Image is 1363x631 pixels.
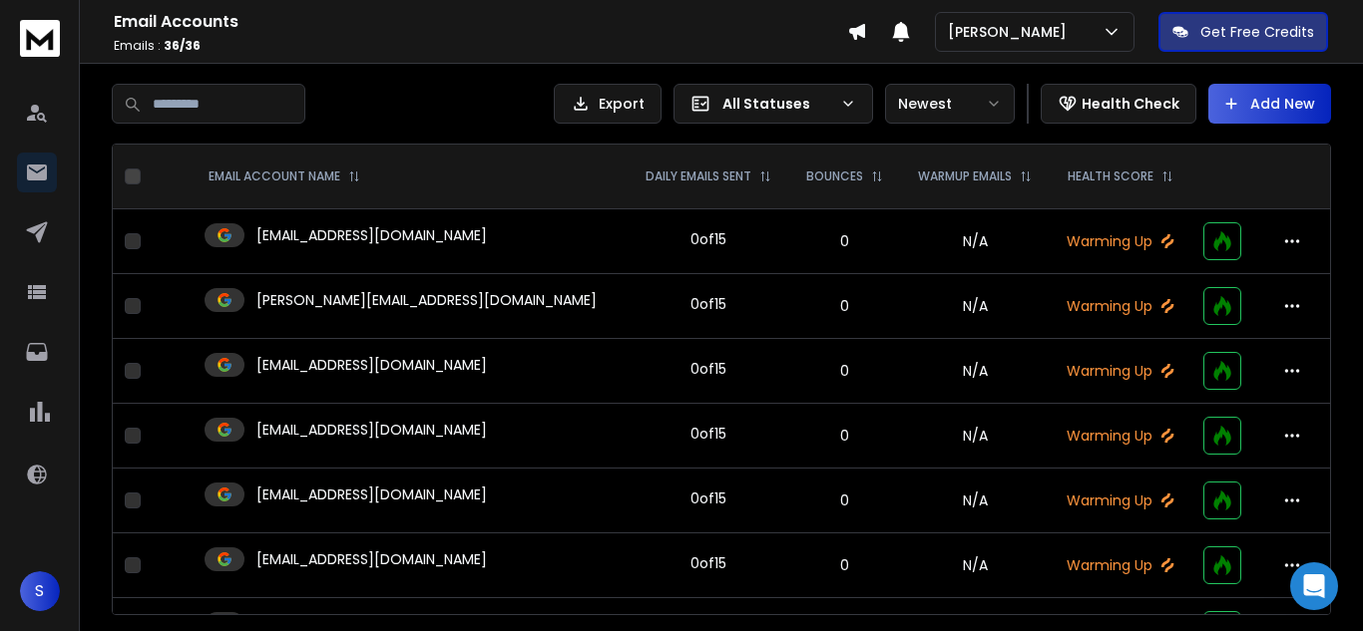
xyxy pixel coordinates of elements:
p: 0 [801,296,889,316]
p: WARMUP EMAILS [918,168,1012,184]
button: S [20,571,60,611]
p: All Statuses [722,94,832,114]
td: N/A [900,209,1050,274]
td: N/A [900,404,1050,469]
p: [PERSON_NAME] [948,22,1075,42]
p: 0 [801,231,889,251]
td: N/A [900,339,1050,404]
p: [EMAIL_ADDRESS][DOMAIN_NAME] [256,355,487,375]
p: 0 [801,426,889,446]
p: [EMAIL_ADDRESS][DOMAIN_NAME] [256,225,487,245]
button: Newest [885,84,1015,124]
div: 0 of 15 [690,488,726,508]
p: Warming Up [1062,296,1178,316]
p: [EMAIL_ADDRESS][DOMAIN_NAME] [256,484,487,504]
p: BOUNCES [806,168,863,184]
div: 0 of 15 [690,424,726,444]
div: 0 of 15 [690,359,726,379]
p: [EMAIL_ADDRESS][DOMAIN_NAME] [256,420,487,440]
img: logo [20,20,60,57]
td: N/A [900,469,1050,533]
p: Warming Up [1062,555,1178,575]
button: Get Free Credits [1158,12,1328,52]
td: N/A [900,533,1050,598]
p: 0 [801,555,889,575]
p: Warming Up [1062,361,1178,381]
span: 36 / 36 [164,37,201,54]
h1: Email Accounts [114,10,847,34]
button: Health Check [1041,84,1196,124]
p: 0 [801,490,889,510]
p: HEALTH SCORE [1068,168,1153,184]
div: 0 of 15 [690,229,726,249]
div: 0 of 15 [690,294,726,314]
p: Health Check [1082,94,1179,114]
button: Export [554,84,662,124]
p: [EMAIL_ADDRESS][DOMAIN_NAME] [256,549,487,569]
p: Warming Up [1062,490,1178,510]
p: Warming Up [1062,231,1178,251]
p: Emails : [114,38,847,54]
div: 0 of 15 [690,553,726,573]
p: Get Free Credits [1200,22,1314,42]
button: Add New [1208,84,1331,124]
div: EMAIL ACCOUNT NAME [209,168,360,184]
p: Warming Up [1062,426,1178,446]
p: DAILY EMAILS SENT [646,168,751,184]
div: Open Intercom Messenger [1290,562,1338,610]
p: 0 [801,361,889,381]
td: N/A [900,274,1050,339]
p: [PERSON_NAME][EMAIL_ADDRESS][DOMAIN_NAME] [256,290,597,310]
